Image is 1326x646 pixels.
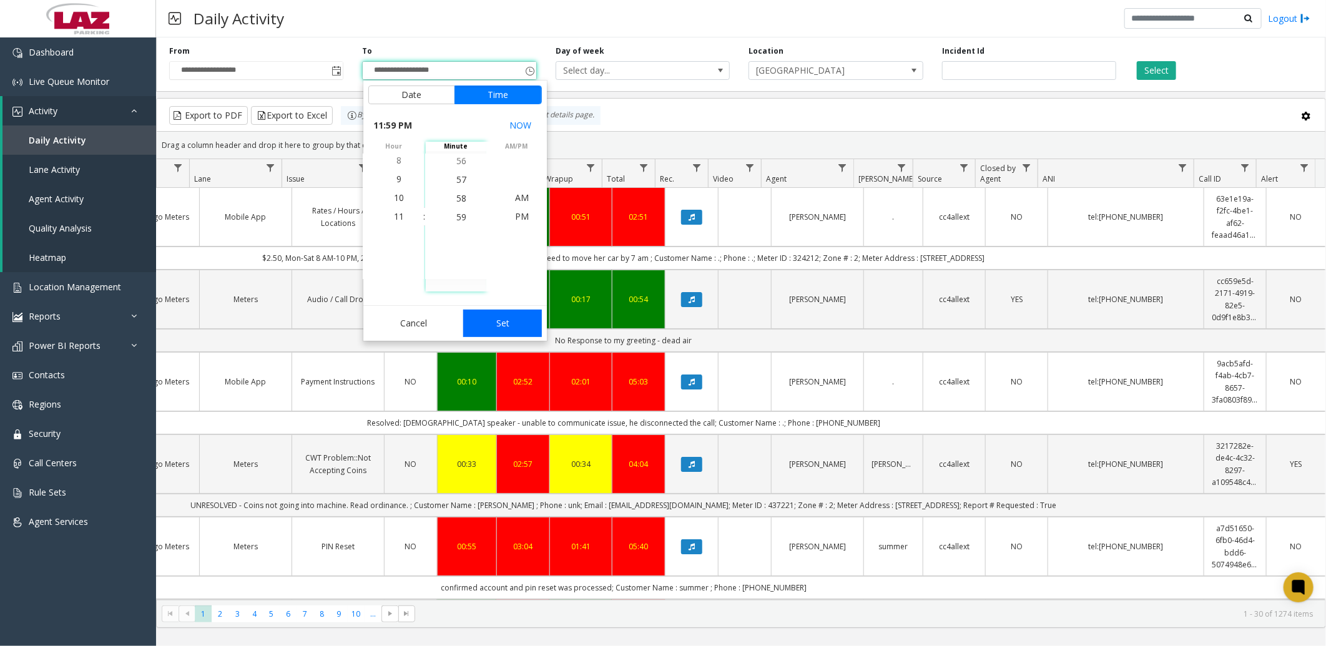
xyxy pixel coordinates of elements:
a: Logout [1268,12,1310,25]
label: Day of week [556,46,604,57]
a: cc659e5d-2171-4919-82e5-0d9f1e8b375c [1212,275,1259,323]
img: 'icon' [12,48,22,58]
a: Mobile App [207,376,284,388]
span: PM [515,210,529,222]
span: 56 [456,155,466,167]
a: NO [1274,541,1318,552]
a: Call ID Filter Menu [1237,159,1254,176]
img: 'icon' [12,429,22,439]
a: . [872,376,915,388]
span: Call Centers [29,457,77,469]
div: 00:51 [557,211,604,223]
img: 'icon' [12,488,22,498]
a: NO [1274,376,1318,388]
a: Source Filter Menu [956,159,973,176]
a: NO [1274,293,1318,305]
a: cc4allext [931,211,978,223]
a: 3217282e-de4c-4c32-8297-a109548c415f [1212,440,1259,488]
img: 'icon' [12,400,22,410]
span: Go to the last page [402,609,412,619]
span: Daily Activity [29,134,86,146]
span: Go to the last page [398,605,415,623]
span: Live Queue Monitor [29,76,109,87]
span: Lane [194,174,211,184]
div: 00:34 [557,458,604,470]
span: NO [1011,376,1023,387]
span: Issue [287,174,305,184]
a: Chicago Meters [132,541,192,552]
a: 03:04 [504,541,542,552]
img: 'icon' [12,371,22,381]
span: Alert [1261,174,1278,184]
span: Page 3 [229,605,246,622]
span: [GEOGRAPHIC_DATA] [749,62,888,79]
a: 05:03 [620,376,657,388]
a: 9acb5afd-f4ab-4cb7-8657-3fa0803f89c6 [1212,358,1259,406]
span: Agent [766,174,787,184]
span: Security [29,428,61,439]
span: hour [363,142,424,151]
a: [PERSON_NAME] [779,376,856,388]
span: Location Management [29,281,121,293]
a: Heatmap [2,243,156,272]
span: Agent Activity [29,193,84,205]
span: 59 [456,211,466,223]
a: PIN Reset [300,541,376,552]
img: 'icon' [12,77,22,87]
a: [PERSON_NAME] [779,293,856,305]
span: Contacts [29,369,65,381]
a: Chicago Meters [132,458,192,470]
span: [PERSON_NAME] [858,174,915,184]
span: Dashboard [29,46,74,58]
button: Export to Excel [251,106,333,125]
a: tel:[PHONE_NUMBER] [1056,458,1196,470]
a: 63e1e19a-f2fc-4be1-af62-feaad46a14db [1212,193,1259,241]
span: Power BI Reports [29,340,101,351]
a: Quality Analysis [2,213,156,243]
div: Drag a column header and drop it here to group by that column [157,134,1325,156]
span: Lane Activity [29,164,80,175]
a: . [872,211,915,223]
a: YES [1274,458,1318,470]
span: 58 [456,192,466,204]
div: Data table [157,159,1325,599]
a: cc4allext [931,376,978,388]
button: Export to PDF [169,106,248,125]
span: Page 7 [297,605,313,622]
kendo-pager-info: 1 - 30 of 1274 items [423,609,1313,619]
h3: Daily Activity [187,3,290,34]
a: Wrapup Filter Menu [582,159,599,176]
span: NO [1011,212,1023,222]
a: Payment Instructions [300,376,376,388]
button: Time tab [454,86,542,104]
a: 05:40 [620,541,657,552]
a: NO [993,541,1040,552]
span: NO [1011,459,1023,469]
a: a7d51650-6fb0-46d4-bdd6-5074948e6508 [1212,522,1259,570]
button: Select now [505,114,537,137]
a: [PERSON_NAME] [779,458,856,470]
a: 00:10 [445,376,489,388]
span: NO [405,459,417,469]
a: Closed by Agent Filter Menu [1018,159,1035,176]
a: 01:41 [557,541,604,552]
a: tel:[PHONE_NUMBER] [1056,211,1196,223]
label: Location [749,46,783,57]
a: Lane Filter Menu [262,159,279,176]
a: 02:51 [620,211,657,223]
span: Rec. [660,174,674,184]
span: Page 2 [212,605,228,622]
span: Select day... [556,62,695,79]
span: Source [918,174,942,184]
div: 02:57 [504,458,542,470]
a: 00:17 [557,293,604,305]
button: Cancel [368,310,460,337]
span: Page 11 [365,605,381,622]
span: YES [1011,294,1023,305]
img: 'icon' [12,459,22,469]
a: cc4allext [931,293,978,305]
div: 04:04 [620,458,657,470]
div: 00:54 [620,293,657,305]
